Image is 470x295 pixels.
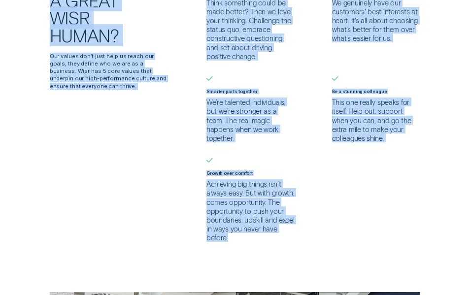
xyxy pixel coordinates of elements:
p: We’re talented individuals, but we’re stronger as a team. The real magic happens when we work tog... [206,98,295,142]
p: This one really speaks for itself. Help out, support when you can, and go the extra mile to make ... [332,98,421,142]
p: Our values don’t just help us reach our goals, they define who we are as a business. Wisr has 5 c... [50,53,169,90]
label: Growth over comfort [206,170,253,176]
label: Be a stunning colleague [332,89,387,94]
p: Achieving big things isn’t always easy. But with growth, comes opportunity. The opportunity to pu... [206,179,295,242]
label: Smarter parts together [206,89,258,94]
